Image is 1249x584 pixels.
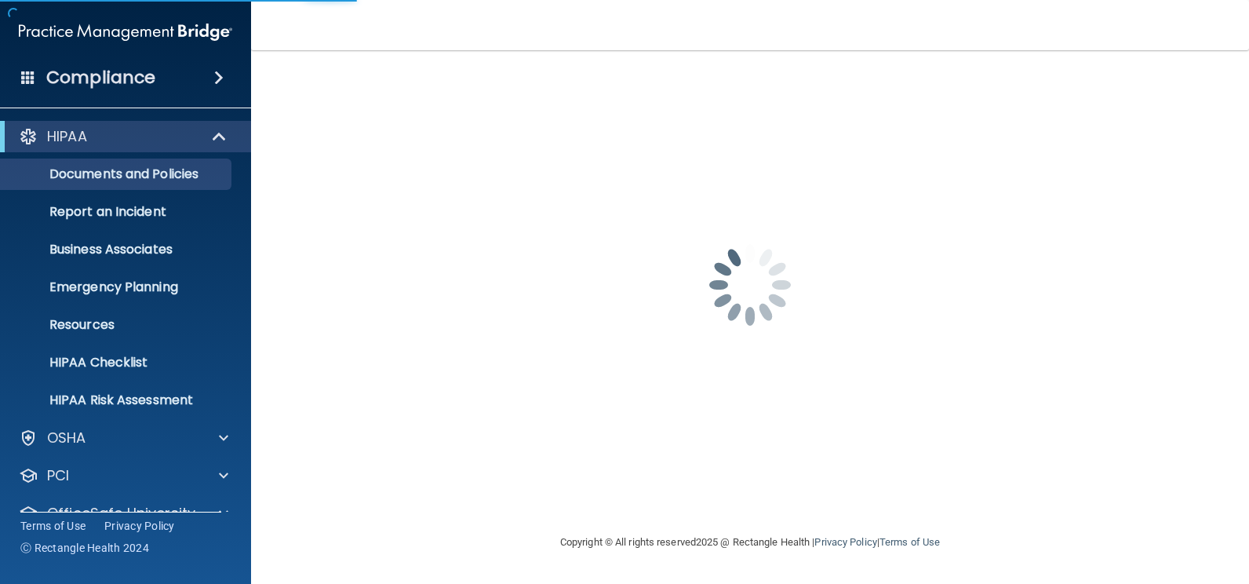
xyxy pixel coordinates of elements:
[10,355,224,370] p: HIPAA Checklist
[47,127,87,146] p: HIPAA
[10,242,224,257] p: Business Associates
[104,518,175,534] a: Privacy Policy
[20,540,149,556] span: Ⓒ Rectangle Health 2024
[879,536,940,548] a: Terms of Use
[10,279,224,295] p: Emergency Planning
[20,518,86,534] a: Terms of Use
[46,67,155,89] h4: Compliance
[19,16,232,48] img: PMB logo
[47,466,69,485] p: PCI
[19,466,228,485] a: PCI
[10,204,224,220] p: Report an Incident
[19,429,228,447] a: OSHA
[814,536,876,548] a: Privacy Policy
[47,504,195,523] p: OfficeSafe University
[464,517,1036,568] div: Copyright © All rights reserved 2025 @ Rectangle Health | |
[10,166,224,182] p: Documents and Policies
[19,127,228,146] a: HIPAA
[10,392,224,408] p: HIPAA Risk Assessment
[10,317,224,333] p: Resources
[672,206,828,363] img: spinner.e123f6fc.gif
[47,429,86,447] p: OSHA
[19,504,228,523] a: OfficeSafe University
